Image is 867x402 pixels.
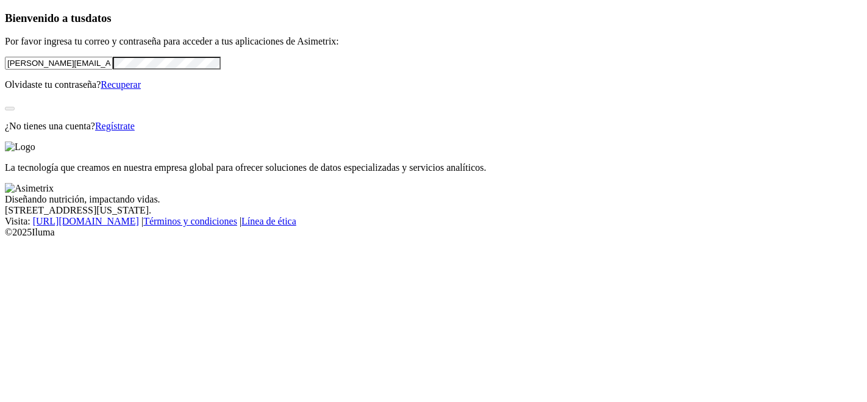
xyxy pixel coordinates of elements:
span: datos [85,12,112,24]
a: Regístrate [95,121,135,131]
img: Asimetrix [5,183,54,194]
p: Olvidaste tu contraseña? [5,79,862,90]
div: © 2025 Iluma [5,227,862,238]
a: Línea de ética [241,216,296,226]
div: Visita : | | [5,216,862,227]
img: Logo [5,142,35,153]
input: Tu correo [5,57,113,70]
a: Recuperar [101,79,141,90]
h3: Bienvenido a tus [5,12,862,25]
a: [URL][DOMAIN_NAME] [33,216,139,226]
p: ¿No tienes una cuenta? [5,121,862,132]
a: Términos y condiciones [143,216,237,226]
div: [STREET_ADDRESS][US_STATE]. [5,205,862,216]
p: La tecnología que creamos en nuestra empresa global para ofrecer soluciones de datos especializad... [5,162,862,173]
p: Por favor ingresa tu correo y contraseña para acceder a tus aplicaciones de Asimetrix: [5,36,862,47]
div: Diseñando nutrición, impactando vidas. [5,194,862,205]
